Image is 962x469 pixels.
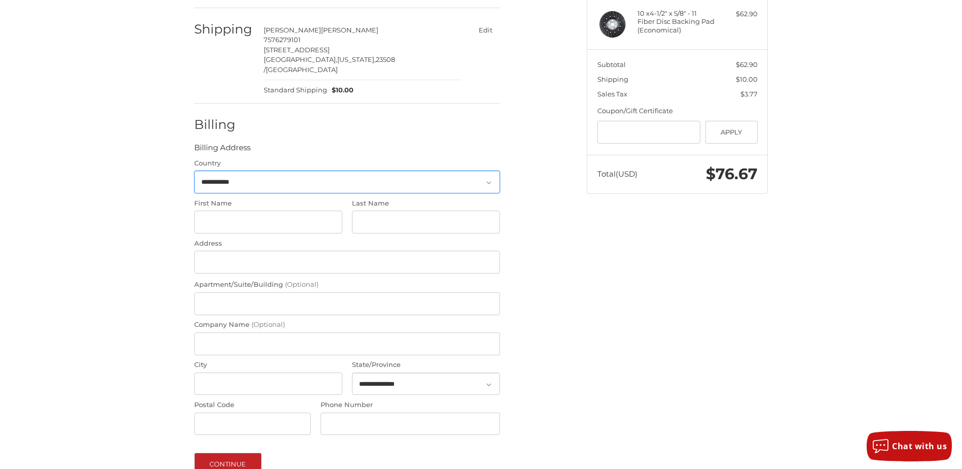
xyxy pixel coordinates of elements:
[705,121,758,144] button: Apply
[597,75,628,83] span: Shipping
[597,121,701,144] input: Gift Certificate or Coupon Code
[264,26,321,34] span: [PERSON_NAME]
[352,198,500,209] label: Last Name
[194,320,500,330] label: Company Name
[337,55,376,63] span: [US_STATE],
[194,21,254,37] h2: Shipping
[194,400,311,410] label: Postal Code
[194,158,500,169] label: Country
[352,360,500,370] label: State/Province
[892,441,947,452] span: Chat with us
[194,239,500,249] label: Address
[320,400,500,410] label: Phone Number
[194,117,254,132] h2: Billing
[740,90,758,98] span: $3.77
[637,9,715,34] h4: 10 x 4-1/2" x 5/8" - 11 Fiber Disc Backing Pad (Economical)
[597,169,637,179] span: Total (USD)
[718,9,758,19] div: $62.90
[264,36,301,44] span: 7576279101
[736,60,758,69] span: $62.90
[285,280,318,288] small: (Optional)
[266,65,338,74] span: [GEOGRAPHIC_DATA]
[597,60,626,69] span: Subtotal
[264,46,330,54] span: [STREET_ADDRESS]
[194,198,342,209] label: First Name
[321,26,378,34] span: [PERSON_NAME]
[264,55,337,63] span: [GEOGRAPHIC_DATA],
[252,320,285,328] small: (Optional)
[597,90,627,98] span: Sales Tax
[867,431,952,461] button: Chat with us
[194,280,500,290] label: Apartment/Suite/Building
[264,55,395,74] span: 23508 /
[264,85,327,95] span: Standard Shipping
[706,164,758,183] span: $76.67
[736,75,758,83] span: $10.00
[194,142,251,158] legend: Billing Address
[327,85,354,95] span: $10.00
[471,23,500,38] button: Edit
[194,360,342,370] label: City
[597,106,758,116] div: Coupon/Gift Certificate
